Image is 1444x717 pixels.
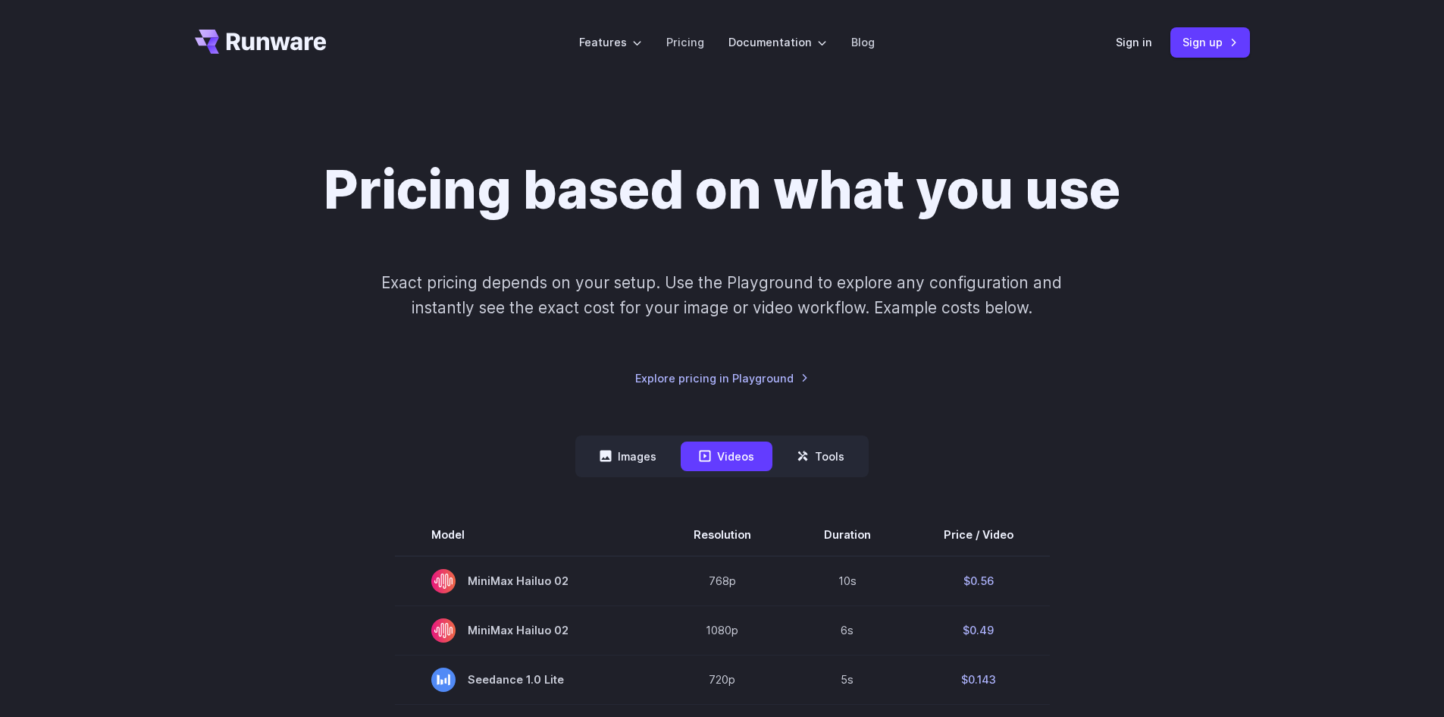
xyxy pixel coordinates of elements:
td: 768p [657,556,788,606]
h1: Pricing based on what you use [324,158,1120,222]
th: Resolution [657,514,788,556]
button: Tools [778,442,863,471]
a: Go to / [195,30,327,54]
label: Features [579,33,642,51]
a: Sign up [1170,27,1250,57]
td: 720p [657,655,788,704]
td: 5s [788,655,907,704]
button: Images [581,442,675,471]
span: MiniMax Hailuo 02 [431,618,621,643]
a: Blog [851,33,875,51]
a: Explore pricing in Playground [635,370,809,387]
td: $0.56 [907,556,1050,606]
th: Model [395,514,657,556]
span: MiniMax Hailuo 02 [431,569,621,593]
th: Price / Video [907,514,1050,556]
td: $0.49 [907,605,1050,655]
button: Videos [681,442,772,471]
td: 10s [788,556,907,606]
p: Exact pricing depends on your setup. Use the Playground to explore any configuration and instantl... [352,270,1091,321]
td: $0.143 [907,655,1050,704]
td: 1080p [657,605,788,655]
a: Sign in [1116,33,1152,51]
td: 6s [788,605,907,655]
span: Seedance 1.0 Lite [431,668,621,692]
a: Pricing [666,33,704,51]
th: Duration [788,514,907,556]
label: Documentation [728,33,827,51]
